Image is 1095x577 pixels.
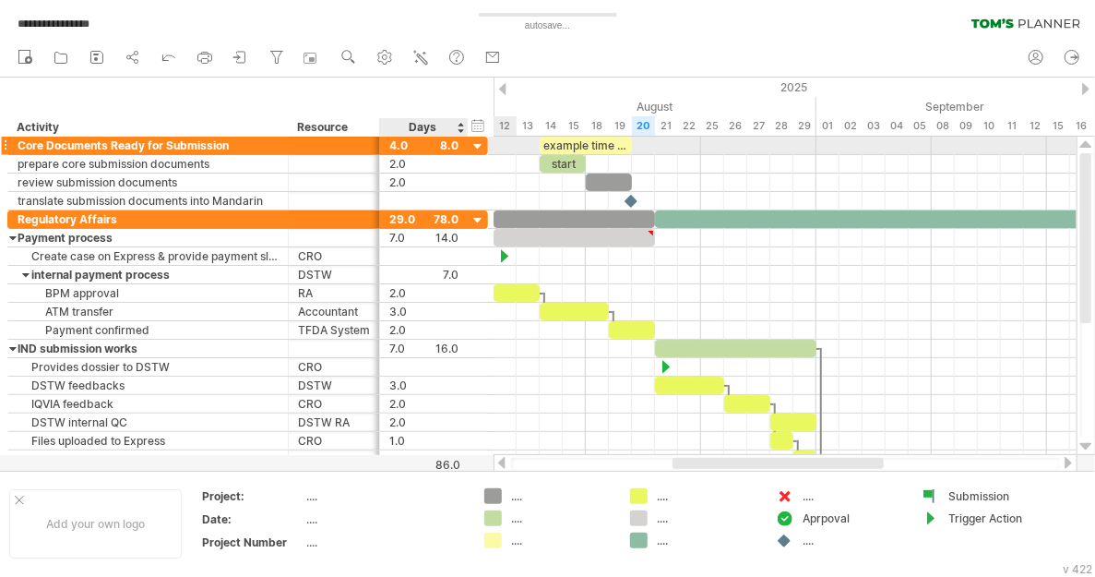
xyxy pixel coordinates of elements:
div: Resource [297,118,369,137]
div: Tuesday, 12 August 2025 [494,116,517,136]
div: ATM transfer [18,303,279,320]
div: DSTW feedbacks [18,377,279,394]
div: DSTW internal QC [18,414,279,431]
div: Wednesday, 13 August 2025 [517,116,540,136]
div: Create case on Express & provide payment slip to DSTW [18,247,279,265]
div: Thursday, 4 September 2025 [886,116,909,136]
div: RA [298,284,370,302]
div: .... [657,488,757,504]
div: Aprpoval [803,511,903,526]
div: Check files on Express [18,451,279,468]
div: 2.0 [389,395,458,413]
div: Friday, 15 August 2025 [563,116,586,136]
div: .... [511,488,612,504]
div: internal payment process [18,266,279,283]
div: 86.0 [381,458,460,472]
div: Thursday, 28 August 2025 [770,116,793,136]
div: .... [803,488,903,504]
div: DSTW RA [298,414,370,431]
div: CRO [298,395,370,413]
div: Trigger Action [948,511,1049,526]
div: Tuesday, 16 September 2025 [1070,116,1093,136]
div: .... [657,511,757,526]
div: .... [657,533,757,548]
div: Thursday, 21 August 2025 [655,116,678,136]
div: Project Number [202,535,304,550]
div: Add your own logo [9,489,182,559]
div: IQVIA feedback [18,395,279,413]
div: Tuesday, 9 September 2025 [955,116,978,136]
div: 1.0 [389,451,458,468]
div: DSTW RA [298,451,370,468]
div: CRO [298,432,370,450]
div: Monday, 18 August 2025 [586,116,609,136]
div: Payment confirmed [18,321,279,339]
div: Days [379,118,467,137]
div: August 2025 [332,97,816,116]
div: Payment process [18,229,279,246]
div: Submission [948,488,1049,504]
div: Provides dossier to DSTW [18,358,279,376]
div: .... [511,533,612,548]
div: 3.0 [389,303,458,320]
div: Activity [17,118,278,137]
div: .... [307,488,462,504]
div: 1.0 [389,432,458,450]
div: Tuesday, 2 September 2025 [839,116,863,136]
div: Monday, 8 September 2025 [932,116,955,136]
div: Thursday, 14 August 2025 [540,116,563,136]
div: Tuesday, 19 August 2025 [609,116,632,136]
div: 2.0 [389,414,458,431]
div: Wednesday, 20 August 2025 [632,116,655,136]
div: start [540,155,586,173]
div: Friday, 22 August 2025 [678,116,701,136]
div: Wednesday, 10 September 2025 [978,116,1001,136]
div: 2.0 [389,321,458,339]
div: Wednesday, 27 August 2025 [747,116,770,136]
div: CRO [298,247,370,265]
div: Accountant [298,303,370,320]
div: Friday, 12 September 2025 [1024,116,1047,136]
div: .... [307,535,462,550]
div: 2.0 [389,284,458,302]
div: Regulatory Affairs [18,210,279,228]
div: v 422 [1063,562,1092,576]
div: DSTW [298,266,370,283]
div: Friday, 5 September 2025 [909,116,932,136]
div: example time blocks: [540,137,632,154]
div: 3.0 [389,377,458,394]
div: BPM approval [18,284,279,302]
div: prepare core submission documents [18,155,279,173]
div: Friday, 29 August 2025 [793,116,816,136]
div: review submission documents [18,174,279,191]
div: Files uploaded to Express [18,432,279,450]
div: Monday, 1 September 2025 [816,116,839,136]
div: 2.0 [389,174,458,191]
div: Core Documents Ready for Submission [18,137,279,154]
div: Tuesday, 26 August 2025 [724,116,747,136]
div: Monday, 15 September 2025 [1047,116,1070,136]
div: .... [803,533,903,548]
div: Monday, 25 August 2025 [701,116,724,136]
div: TFDA System [298,321,370,339]
div: CRO [298,358,370,376]
div: translate submission documents into Mandarin [18,192,279,210]
div: Thursday, 11 September 2025 [1001,116,1024,136]
div: Wednesday, 3 September 2025 [863,116,886,136]
div: 29.0 [389,210,458,228]
div: 4.0 [389,137,458,154]
div: 2.0 [389,155,458,173]
div: DSTW [298,377,370,394]
div: .... [307,511,462,527]
div: .... [511,511,612,526]
div: Project: [202,488,304,504]
div: 7.0 [389,340,458,357]
div: IND submission works [18,340,279,357]
div: autosave... [446,18,649,33]
div: 7.0 [389,229,458,246]
div: Date: [202,511,304,527]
